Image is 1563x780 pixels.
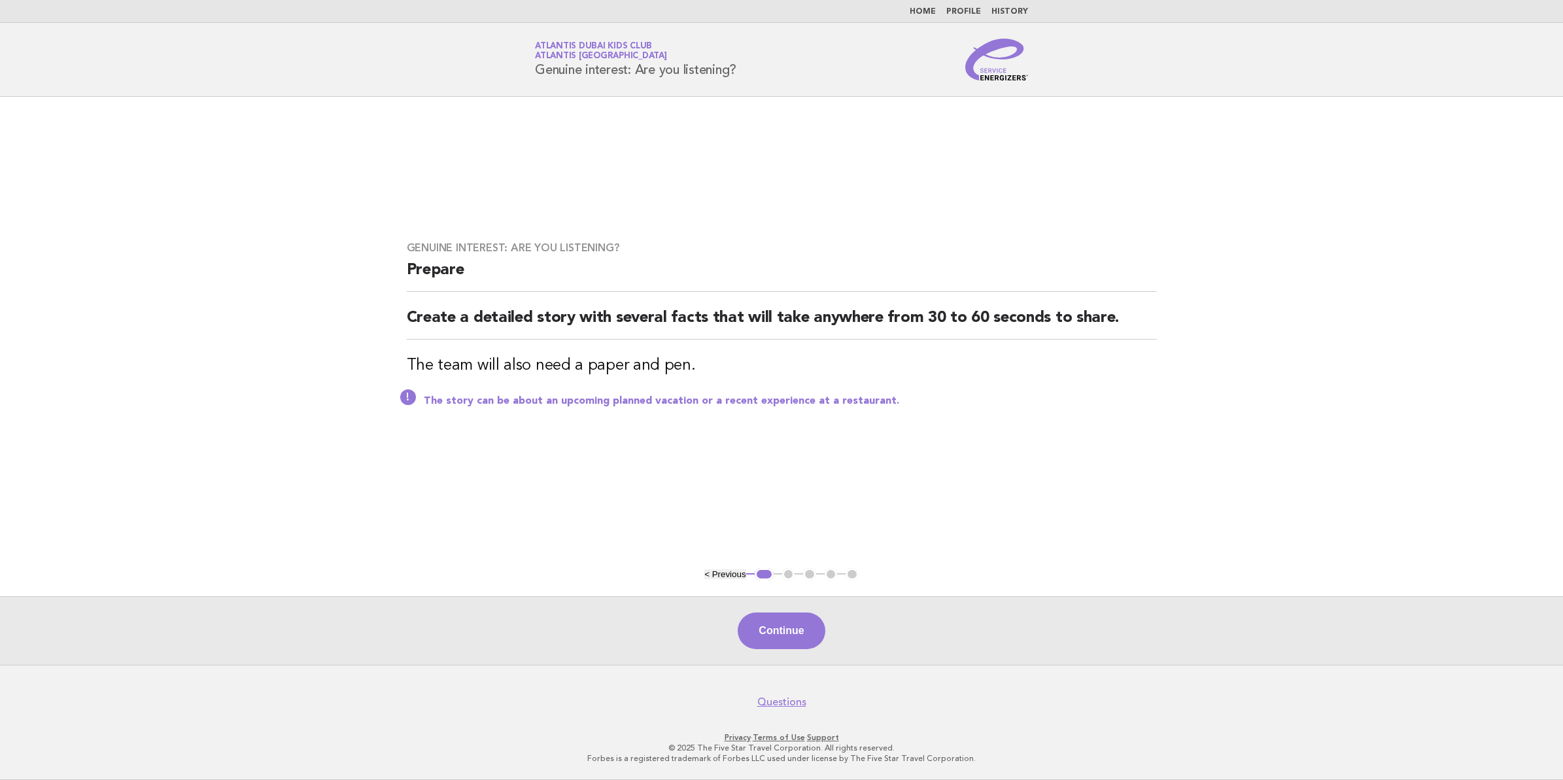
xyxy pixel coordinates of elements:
p: © 2025 The Five Star Travel Corporation. All rights reserved. [381,743,1182,753]
img: Service Energizers [965,39,1028,80]
a: History [991,8,1028,16]
h3: The team will also need a paper and pen. [407,355,1157,376]
h1: Genuine interest: Are you listening? [535,43,736,77]
a: Atlantis Dubai Kids ClubAtlantis [GEOGRAPHIC_DATA] [535,42,667,60]
p: · · [381,732,1182,743]
button: < Previous [704,569,746,579]
a: Questions [757,696,806,709]
span: Atlantis [GEOGRAPHIC_DATA] [535,52,667,61]
h3: Genuine interest: Are you listening? [407,241,1157,255]
a: Terms of Use [753,733,805,742]
button: 1 [755,568,774,581]
a: Support [807,733,839,742]
p: The story can be about an upcoming planned vacation or a recent experience at a restaurant. [424,395,1157,408]
p: Forbes is a registered trademark of Forbes LLC used under license by The Five Star Travel Corpora... [381,753,1182,764]
h2: Prepare [407,260,1157,292]
button: Continue [738,612,825,649]
a: Profile [946,8,981,16]
a: Privacy [725,733,751,742]
h2: Create a detailed story with several facts that will take anywhere from 30 to 60 seconds to share. [407,308,1157,340]
a: Home [910,8,936,16]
